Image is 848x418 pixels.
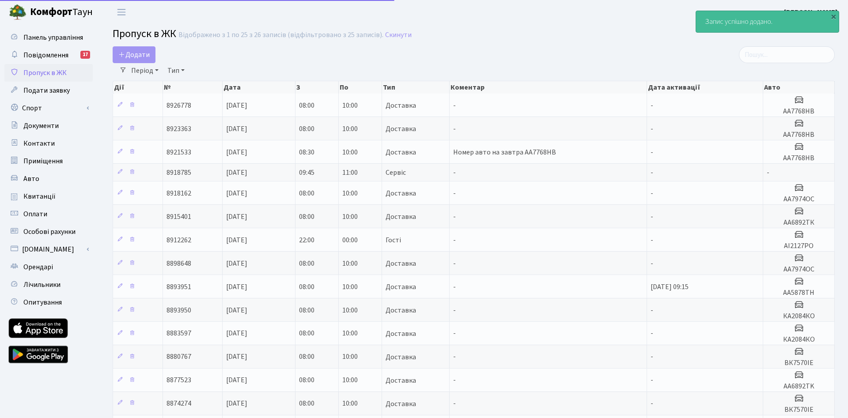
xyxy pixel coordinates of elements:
span: - [453,235,456,245]
a: Скинути [385,31,412,39]
a: Період [128,63,162,78]
span: Контакти [23,139,55,148]
span: Документи [23,121,59,131]
h5: АА7768НВ [767,131,831,139]
th: Тип [382,81,450,94]
span: Повідомлення [23,50,68,60]
span: 00:00 [342,235,358,245]
span: Доставка [386,400,416,407]
a: Пропуск в ЖК [4,64,93,82]
th: По [339,81,382,94]
span: 8898648 [167,259,191,268]
span: 8915401 [167,212,191,222]
span: Лічильники [23,280,61,290]
span: [DATE] [226,305,247,315]
a: [DOMAIN_NAME] [4,241,93,258]
span: 10:00 [342,212,358,222]
span: - [453,352,456,362]
span: 08:00 [299,124,314,134]
span: - [767,168,769,177]
span: 8880767 [167,352,191,362]
button: Переключити навігацію [110,5,132,19]
span: 10:00 [342,124,358,134]
span: 10:00 [342,147,358,157]
a: Орендарі [4,258,93,276]
span: Доставка [386,354,416,361]
span: - [651,399,653,409]
span: 09:45 [299,168,314,177]
span: 8918785 [167,168,191,177]
th: Дата активації [647,81,763,94]
h5: ВК7570ІЕ [767,406,831,414]
h5: КА2084КО [767,335,831,344]
span: - [651,147,653,157]
span: - [651,352,653,362]
div: Запис успішно додано. [696,11,839,32]
span: - [651,329,653,339]
span: 8918162 [167,188,191,198]
th: Дії [113,81,163,94]
span: [DATE] [226,212,247,222]
h5: АІ2127РО [767,242,831,250]
span: [DATE] [226,329,247,339]
span: - [651,168,653,177]
span: 8923363 [167,124,191,134]
span: 10:00 [342,101,358,110]
span: Доставка [386,125,416,132]
span: [DATE] [226,188,247,198]
span: [DATE] [226,168,247,177]
span: [DATE] [226,282,247,292]
span: Гості [386,237,401,244]
a: Повідомлення17 [4,46,93,64]
span: - [453,124,456,134]
span: - [453,188,456,198]
span: - [453,399,456,409]
span: 08:00 [299,376,314,385]
span: - [651,188,653,198]
span: 08:00 [299,399,314,409]
a: Спорт [4,99,93,117]
span: - [453,282,456,292]
span: 10:00 [342,352,358,362]
a: Приміщення [4,152,93,170]
span: Номер авто на завтра АА7768НВ [453,147,556,157]
span: - [651,305,653,315]
span: Квитанції [23,192,56,201]
th: Авто [763,81,835,94]
a: Подати заявку [4,82,93,99]
span: [DATE] 09:15 [651,282,689,292]
span: 8877523 [167,376,191,385]
span: Пропуск в ЖК [113,26,176,41]
span: 08:30 [299,147,314,157]
span: Орендарі [23,262,53,272]
span: 8921533 [167,147,191,157]
span: - [453,259,456,268]
h5: АА5878ТН [767,289,831,297]
span: [DATE] [226,376,247,385]
span: Особові рахунки [23,227,76,237]
span: Доставка [386,330,416,337]
th: З [295,81,339,94]
a: Тип [164,63,188,78]
span: 10:00 [342,282,358,292]
div: Відображено з 1 по 25 з 26 записів (відфільтровано з 25 записів). [178,31,383,39]
div: × [829,12,838,21]
span: - [453,329,456,339]
span: 08:00 [299,259,314,268]
h5: АА6892ТК [767,218,831,227]
span: Доставка [386,213,416,220]
span: 8893950 [167,305,191,315]
span: Доставка [386,102,416,109]
span: 10:00 [342,399,358,409]
span: 08:00 [299,282,314,292]
b: [PERSON_NAME] [784,8,837,17]
span: Пропуск в ЖК [23,68,67,78]
th: Коментар [450,81,647,94]
a: Авто [4,170,93,188]
h5: АА7768НВ [767,154,831,162]
span: [DATE] [226,147,247,157]
span: 10:00 [342,259,358,268]
a: Особові рахунки [4,223,93,241]
h5: АА7974ОС [767,195,831,203]
span: Доставка [386,377,416,384]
